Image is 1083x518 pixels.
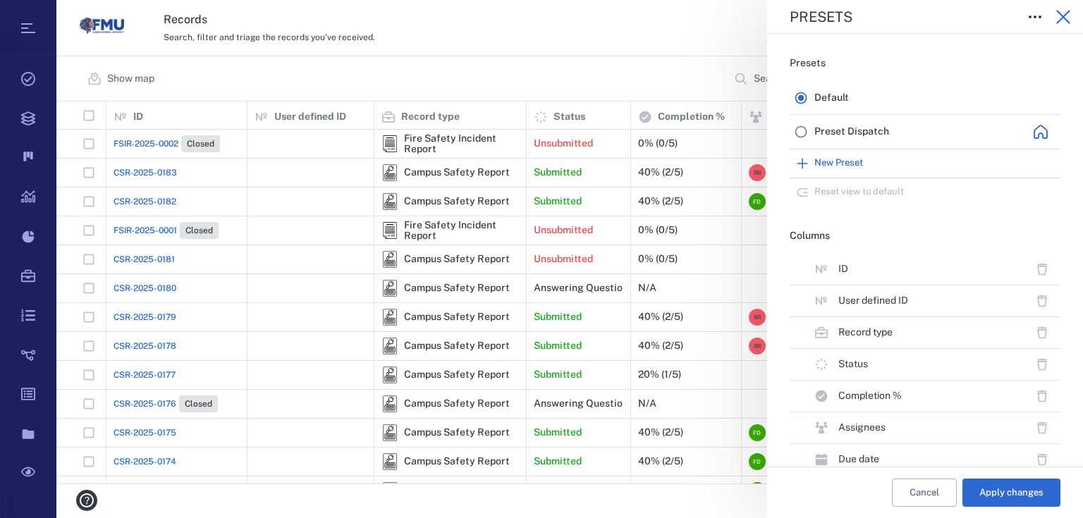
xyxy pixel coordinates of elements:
p: Assignees [838,421,1029,435]
p: ID [838,262,1029,276]
button: Close [1049,3,1077,31]
p: User defined ID [838,294,1029,308]
p: Record type [838,326,1029,340]
button: Apply changes [962,479,1060,507]
h6: Columns [790,229,1060,243]
p: Completion % [838,389,1029,403]
span: Preset Dispatch [814,125,889,139]
button: Toggle to Edit Boxes [1021,3,1049,31]
p: Due date [838,452,1029,467]
div: Presets [790,10,1010,24]
span: Default [814,91,849,105]
p: Status [838,357,1029,371]
h6: Presets [790,56,1060,70]
button: New Preset [790,149,1060,178]
span: Help [32,10,61,23]
button: Cancel [892,479,957,507]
